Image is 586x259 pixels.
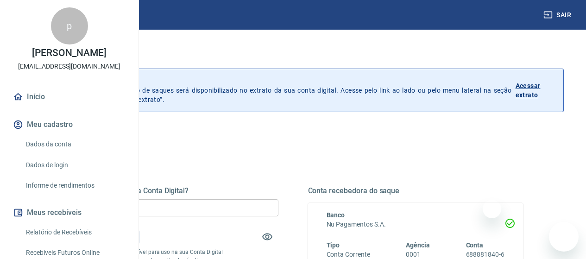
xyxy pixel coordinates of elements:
[542,6,575,24] button: Sair
[11,87,127,107] a: Início
[483,200,501,218] iframe: Fechar mensagem
[406,241,430,249] span: Agência
[51,7,88,44] div: p
[50,76,512,86] p: Histórico de saques
[327,220,505,229] h6: Nu Pagamentos S.A.
[22,176,127,195] a: Informe de rendimentos
[327,241,340,249] span: Tipo
[516,81,556,100] p: Acessar extrato
[22,156,127,175] a: Dados de login
[18,62,120,71] p: [EMAIL_ADDRESS][DOMAIN_NAME]
[11,202,127,223] button: Meus recebíveis
[516,76,556,104] a: Acessar extrato
[22,48,564,61] h3: Saque
[63,186,278,196] h5: Quanto deseja sacar da Conta Digital?
[549,222,579,252] iframe: Botão para abrir a janela de mensagens
[327,211,345,219] span: Banco
[50,76,512,104] p: A partir de agora, o histórico de saques será disponibilizado no extrato da sua conta digital. Ac...
[32,48,106,58] p: [PERSON_NAME]
[308,186,523,196] h5: Conta recebedora do saque
[11,114,127,135] button: Meu cadastro
[22,135,127,154] a: Dados da conta
[466,241,484,249] span: Conta
[22,223,127,242] a: Relatório de Recebíveis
